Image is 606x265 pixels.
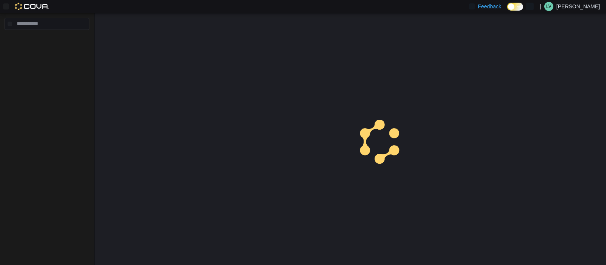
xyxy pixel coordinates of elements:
[507,3,523,11] input: Dark Mode
[478,3,501,10] span: Feedback
[5,31,89,50] nav: Complex example
[540,2,541,11] p: |
[544,2,553,11] div: Lucas Van Grootheest
[546,2,551,11] span: LV
[15,3,49,10] img: Cova
[556,2,600,11] p: [PERSON_NAME]
[350,114,407,171] img: cova-loader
